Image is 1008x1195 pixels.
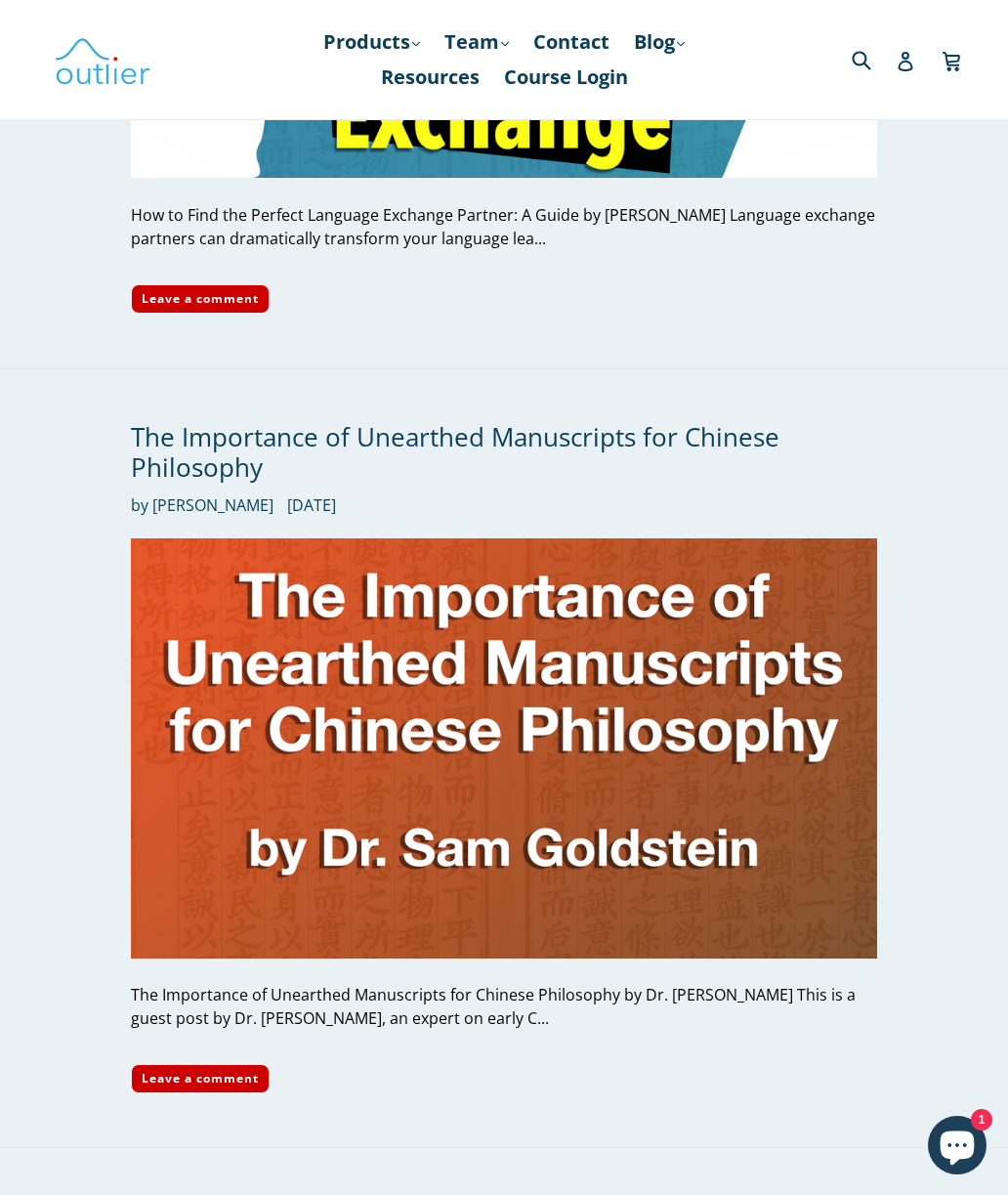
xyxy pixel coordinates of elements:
[131,983,876,1030] div: The Importance of Unearthed Manuscripts for Chinese Philosophy by Dr. [PERSON_NAME] This is a gue...
[435,24,519,60] a: Team
[131,538,876,958] img: The Importance of Unearthed Manuscripts for Chinese Philosophy
[131,284,269,314] a: Leave a comment
[524,24,619,60] a: Contact
[131,1064,269,1093] a: Leave a comment
[287,494,336,516] time: [DATE]
[54,31,151,88] img: Outlier Linguistics
[371,60,489,95] a: Resources
[131,419,779,485] a: The Importance of Unearthed Manuscripts for Chinese Philosophy
[494,60,638,95] a: Course Login
[624,24,694,60] a: Blog
[314,24,430,60] a: Products
[847,39,901,79] input: Search
[131,493,273,517] span: by [PERSON_NAME]
[922,1116,992,1179] inbox-online-store-chat: Shopify online store chat
[131,203,876,250] div: How to Find the Perfect Language Exchange Partner: A Guide by [PERSON_NAME] Language exchange par...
